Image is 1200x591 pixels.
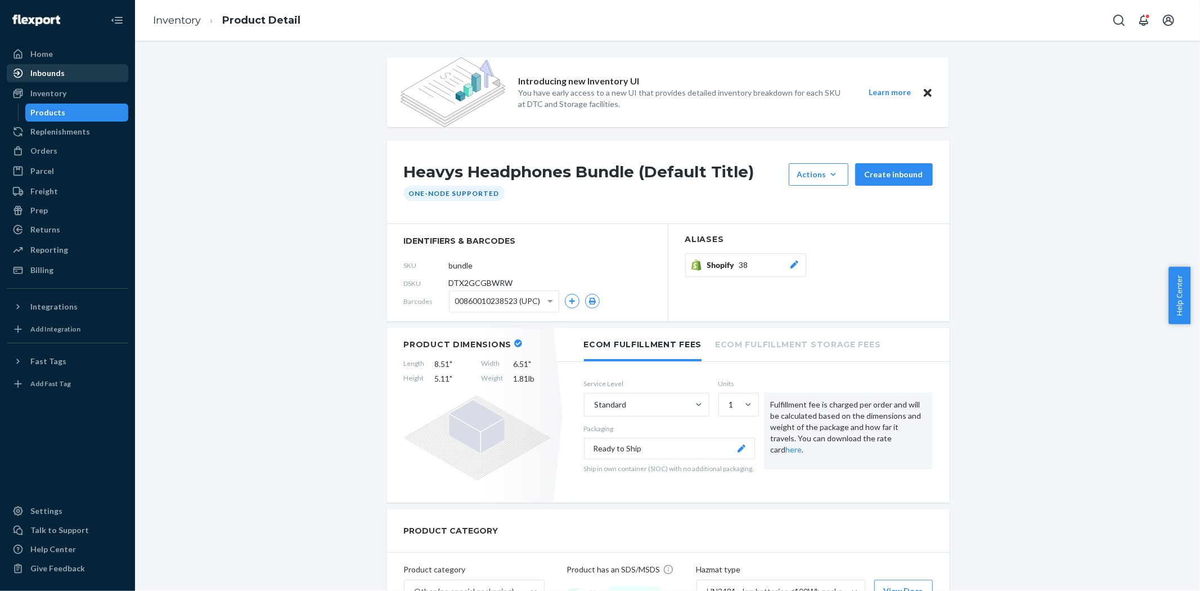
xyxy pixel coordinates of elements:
[404,297,449,306] span: Barcodes
[7,123,128,141] a: Replenishments
[25,104,129,122] a: Products
[7,521,128,539] a: Talk to Support
[696,564,933,575] p: Hazmat type
[12,15,60,26] img: Flexport logo
[7,142,128,160] a: Orders
[789,163,848,186] button: Actions
[7,261,128,279] a: Billing
[404,373,425,384] span: Height
[1168,267,1190,324] button: Help Center
[30,126,90,137] div: Replenishments
[455,292,541,311] span: 00860010238523 (UPC)
[567,564,660,575] p: Product has an SDS/MSDS
[7,352,128,370] button: Fast Tags
[404,339,512,350] h2: Product Dimensions
[584,424,755,433] p: Packaging
[30,265,53,276] div: Billing
[7,559,128,577] button: Give Feedback
[529,359,532,369] span: "
[594,399,595,410] input: Standard
[449,277,513,289] span: DTX2GCGBWRW
[764,392,933,469] div: Fulfillment fee is charged per order and will be calculated based on the dimensions and weight of...
[404,279,449,288] span: DSKU
[7,320,128,338] a: Add Integration
[514,359,550,370] span: 6.51
[7,64,128,82] a: Inbounds
[404,521,498,541] h2: PRODUCT CATEGORY
[685,235,933,244] h2: Aliases
[450,374,453,383] span: "
[30,544,76,555] div: Help Center
[7,84,128,102] a: Inventory
[7,202,128,220] a: Prep
[482,359,504,370] span: Width
[404,235,651,247] span: identifiers & barcodes
[30,301,78,312] div: Integrations
[450,359,453,369] span: "
[30,68,65,79] div: Inbounds
[435,359,471,370] span: 8.51
[920,86,935,100] button: Close
[739,259,748,271] span: 38
[519,75,640,88] p: Introducing new Inventory UI
[7,45,128,63] a: Home
[7,241,128,259] a: Reporting
[862,86,918,100] button: Learn more
[1157,9,1180,32] button: Open account menu
[595,399,627,410] div: Standard
[519,87,848,110] p: You have early access to a new UI that provides detailed inventory breakdown for each SKU at DTC ...
[31,107,66,118] div: Products
[482,373,504,384] span: Weight
[30,48,53,60] div: Home
[584,328,702,361] li: Ecom Fulfillment Fees
[584,464,755,473] p: Ship in own container (SIOC) with no additional packaging.
[30,165,54,177] div: Parcel
[144,4,309,37] ol: breadcrumbs
[404,186,505,201] div: One-Node Supported
[584,379,709,388] label: Service Level
[404,359,425,370] span: Length
[30,563,85,574] div: Give Feedback
[404,163,783,186] h1: Heavys Headphones Bundle (Default Title)
[30,205,48,216] div: Prep
[514,373,550,384] span: 1.81 lb
[797,169,840,180] div: Actions
[404,261,449,270] span: SKU
[401,57,505,127] img: new-reports-banner-icon.82668bd98b6a51aee86340f2a7b77ae3.png
[404,564,545,575] p: Product category
[729,399,734,410] div: 1
[435,373,471,384] span: 5.11
[30,505,62,517] div: Settings
[153,14,201,26] a: Inventory
[855,163,933,186] button: Create inbound
[707,259,739,271] span: Shopify
[222,14,300,26] a: Product Detail
[7,221,128,239] a: Returns
[718,379,755,388] label: Units
[7,182,128,200] a: Freight
[728,399,729,410] input: 1
[786,445,802,454] a: here
[30,224,60,235] div: Returns
[685,253,806,277] button: Shopify38
[7,502,128,520] a: Settings
[30,525,89,536] div: Talk to Support
[7,162,128,180] a: Parcel
[106,9,128,32] button: Close Navigation
[1132,9,1155,32] button: Open notifications
[30,186,58,197] div: Freight
[7,540,128,558] a: Help Center
[715,328,880,359] li: Ecom Fulfillment Storage Fees
[30,145,57,156] div: Orders
[7,298,128,316] button: Integrations
[584,438,755,459] button: Ready to Ship
[30,379,71,388] div: Add Fast Tag
[30,356,66,367] div: Fast Tags
[1108,9,1130,32] button: Open Search Box
[7,375,128,393] a: Add Fast Tag
[30,244,68,256] div: Reporting
[30,324,80,334] div: Add Integration
[30,88,66,99] div: Inventory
